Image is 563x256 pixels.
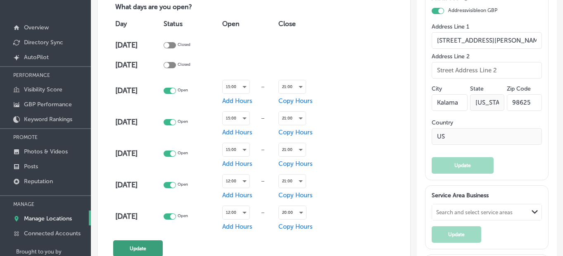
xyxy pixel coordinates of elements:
h4: [DATE] [115,60,162,69]
p: GBP Performance [24,101,72,108]
th: Close [276,12,324,35]
h4: [DATE] [115,86,162,95]
span: Add Hours [222,97,252,105]
th: Open [220,12,276,35]
p: Open [178,151,188,157]
input: City [432,94,468,111]
div: Search and select service areas [436,209,513,215]
p: What days are you open? [113,3,251,12]
p: Open [178,119,188,125]
p: Address visible on GBP [448,7,497,13]
label: Zip Code [507,85,531,92]
p: Manage Locations [24,215,72,222]
label: Address Line 1 [432,23,542,30]
p: Photos & Videos [24,148,68,155]
h4: [DATE] [115,117,162,127]
input: Zip Code [507,94,542,111]
div: 15:00 [223,81,249,93]
p: Directory Sync [24,39,63,46]
div: — [250,147,276,152]
span: Add Hours [222,191,252,199]
div: 21:00 [279,176,306,187]
p: Open [178,213,188,220]
h4: [DATE] [115,149,162,158]
p: Reputation [24,178,53,185]
div: — [250,84,276,89]
input: Street Address Line 2 [432,62,542,79]
input: Country [432,128,542,145]
p: Visibility Score [24,86,62,93]
div: 12:00 [223,207,249,218]
th: Status [162,12,220,35]
p: Overview [24,24,49,31]
span: Copy Hours [278,129,313,136]
input: Street Address Line 1 [432,32,542,49]
span: Copy Hours [278,223,313,230]
span: Copy Hours [278,160,313,167]
div: 21:00 [279,113,306,124]
h4: [DATE] [115,41,162,50]
th: Day [113,12,162,35]
label: Country [432,119,542,126]
button: Update [432,157,494,174]
p: Connected Accounts [24,230,81,237]
div: — [250,179,276,184]
div: 15:00 [223,113,249,124]
p: Keyword Rankings [24,116,72,123]
div: — [250,210,276,215]
h4: [DATE] [115,212,162,221]
div: 21:00 [279,144,306,156]
div: 20:00 [279,207,306,218]
div: 12:00 [223,176,249,187]
span: Copy Hours [278,191,313,199]
p: Brought to you by [16,249,91,255]
span: Add Hours [222,160,252,167]
p: Closed [178,62,190,68]
span: Add Hours [222,129,252,136]
label: Address Line 2 [432,53,542,60]
p: Open [178,88,188,94]
p: Posts [24,163,38,170]
p: AutoPilot [24,54,49,61]
p: Closed [178,42,190,48]
div: 15:00 [223,144,249,156]
div: — [250,116,276,121]
button: Update [432,226,481,243]
div: 21:00 [279,81,306,93]
p: Open [178,182,188,188]
span: Copy Hours [278,97,313,105]
h3: Service Area Business [432,192,542,202]
label: State [470,85,484,92]
label: City [432,85,442,92]
span: Add Hours [222,223,252,230]
input: NY [470,94,505,111]
h4: [DATE] [115,180,162,189]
